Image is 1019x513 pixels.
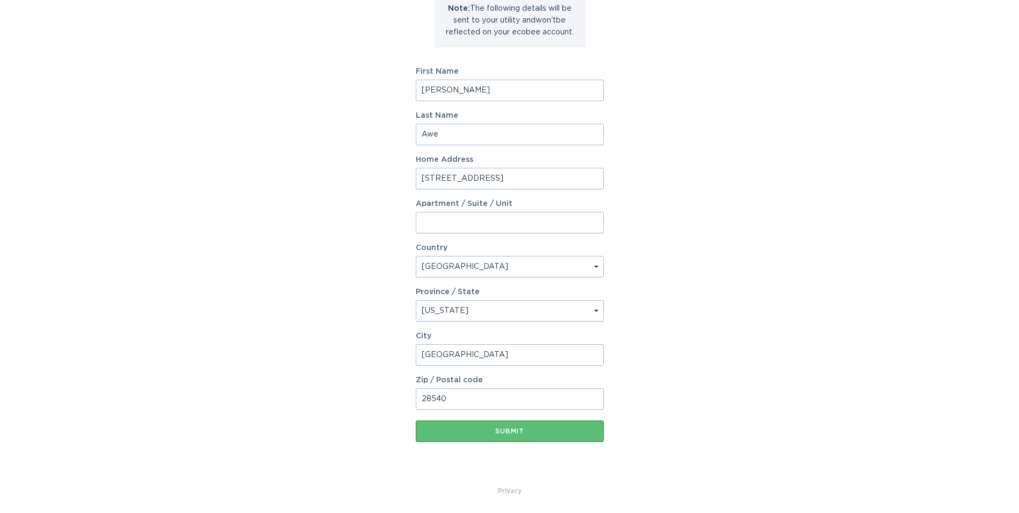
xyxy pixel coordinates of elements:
label: Apartment / Suite / Unit [416,200,604,208]
button: Submit [416,421,604,442]
p: The following details will be sent to your utility and won't be reflected on your ecobee account. [443,3,577,38]
label: Last Name [416,112,604,119]
label: First Name [416,68,604,75]
strong: Note: [448,5,470,12]
div: Submit [421,428,598,434]
label: Province / State [416,288,480,296]
label: Zip / Postal code [416,376,604,384]
label: Home Address [416,156,604,163]
a: Privacy Policy & Terms of Use [498,485,522,497]
label: Country [416,244,447,252]
label: City [416,332,604,340]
